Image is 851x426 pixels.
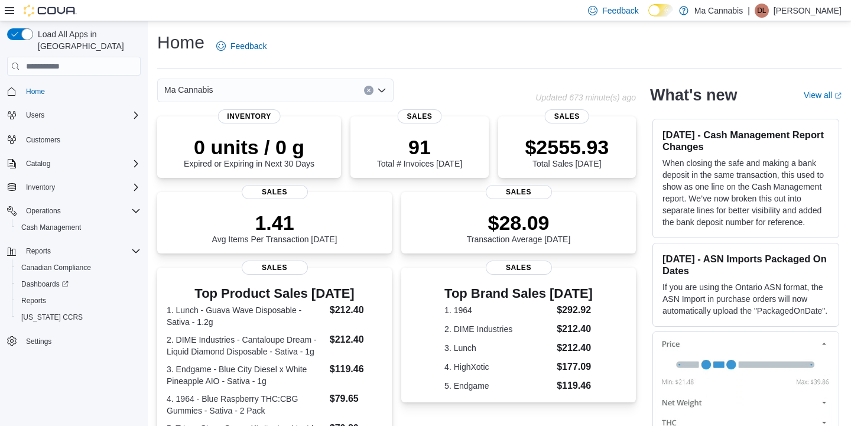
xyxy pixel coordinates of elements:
[157,31,204,54] h1: Home
[397,109,441,123] span: Sales
[17,261,96,275] a: Canadian Compliance
[545,109,589,123] span: Sales
[24,5,77,17] img: Cova
[2,243,145,259] button: Reports
[377,135,462,168] div: Total # Invoices [DATE]
[212,211,337,244] div: Avg Items Per Transaction [DATE]
[467,211,571,244] div: Transaction Average [DATE]
[167,363,325,387] dt: 3. Endgame - Blue City Diesel x White Pineapple AIO - Sativa - 1g
[2,203,145,219] button: Operations
[330,333,382,347] dd: $212.40
[167,287,382,301] h3: Top Product Sales [DATE]
[21,132,141,147] span: Customers
[662,281,829,317] p: If you are using the Ontario ASN format, the ASN Import in purchase orders will now automatically...
[26,246,51,256] span: Reports
[2,333,145,350] button: Settings
[21,157,55,171] button: Catalog
[7,78,141,381] nav: Complex example
[557,322,593,336] dd: $212.40
[364,86,373,95] button: Clear input
[377,135,462,159] p: 91
[217,109,281,123] span: Inventory
[444,361,552,373] dt: 4. HighXotic
[648,4,673,17] input: Dark Mode
[2,155,145,172] button: Catalog
[525,135,609,168] div: Total Sales [DATE]
[486,185,552,199] span: Sales
[17,220,86,235] a: Cash Management
[230,40,267,52] span: Feedback
[17,277,73,291] a: Dashboards
[444,304,552,316] dt: 1. 1964
[330,303,382,317] dd: $212.40
[21,180,141,194] span: Inventory
[17,294,141,308] span: Reports
[167,334,325,357] dt: 2. DIME Industries - Cantaloupe Dream - Liquid Diamond Disposable - Sativa - 1g
[17,220,141,235] span: Cash Management
[444,323,552,335] dt: 2. DIME Industries
[774,4,842,18] p: [PERSON_NAME]
[602,5,638,17] span: Feedback
[535,93,636,102] p: Updated 673 minute(s) ago
[557,379,593,393] dd: $119.46
[12,292,145,309] button: Reports
[21,84,141,99] span: Home
[444,342,552,354] dt: 3. Lunch
[755,4,769,18] div: Dave Lai
[167,393,325,417] dt: 4. 1964 - Blue Raspberry THC:CBG Gummies - Sativa - 2 Pack
[444,287,593,301] h3: Top Brand Sales [DATE]
[467,211,571,235] p: $28.09
[2,83,145,100] button: Home
[21,180,60,194] button: Inventory
[21,263,91,272] span: Canadian Compliance
[164,83,213,97] span: Ma Cannabis
[17,261,141,275] span: Canadian Compliance
[650,86,737,105] h2: What's new
[444,380,552,392] dt: 5. Endgame
[834,92,842,99] svg: External link
[21,84,50,99] a: Home
[21,157,141,171] span: Catalog
[2,107,145,123] button: Users
[26,135,60,145] span: Customers
[21,244,56,258] button: Reports
[17,310,141,324] span: Washington CCRS
[21,204,66,218] button: Operations
[21,223,81,232] span: Cash Management
[21,133,65,147] a: Customers
[21,279,69,289] span: Dashboards
[26,206,61,216] span: Operations
[12,276,145,292] a: Dashboards
[21,313,83,322] span: [US_STATE] CCRS
[377,86,386,95] button: Open list of options
[557,341,593,355] dd: $212.40
[662,129,829,152] h3: [DATE] - Cash Management Report Changes
[662,157,829,228] p: When closing the safe and making a bank deposit in the same transaction, this used to show as one...
[557,360,593,374] dd: $177.09
[330,392,382,406] dd: $79.65
[21,204,141,218] span: Operations
[33,28,141,52] span: Load All Apps in [GEOGRAPHIC_DATA]
[330,362,382,376] dd: $119.46
[12,309,145,326] button: [US_STATE] CCRS
[757,4,766,18] span: DL
[2,131,145,148] button: Customers
[662,253,829,277] h3: [DATE] - ASN Imports Packaged On Dates
[21,108,49,122] button: Users
[26,183,55,192] span: Inventory
[184,135,314,159] p: 0 units / 0 g
[242,261,308,275] span: Sales
[17,277,141,291] span: Dashboards
[21,334,56,349] a: Settings
[21,296,46,305] span: Reports
[17,310,87,324] a: [US_STATE] CCRS
[26,87,45,96] span: Home
[2,179,145,196] button: Inventory
[12,259,145,276] button: Canadian Compliance
[694,4,743,18] p: Ma Cannabis
[184,135,314,168] div: Expired or Expiring in Next 30 Days
[21,334,141,349] span: Settings
[557,303,593,317] dd: $292.92
[21,108,141,122] span: Users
